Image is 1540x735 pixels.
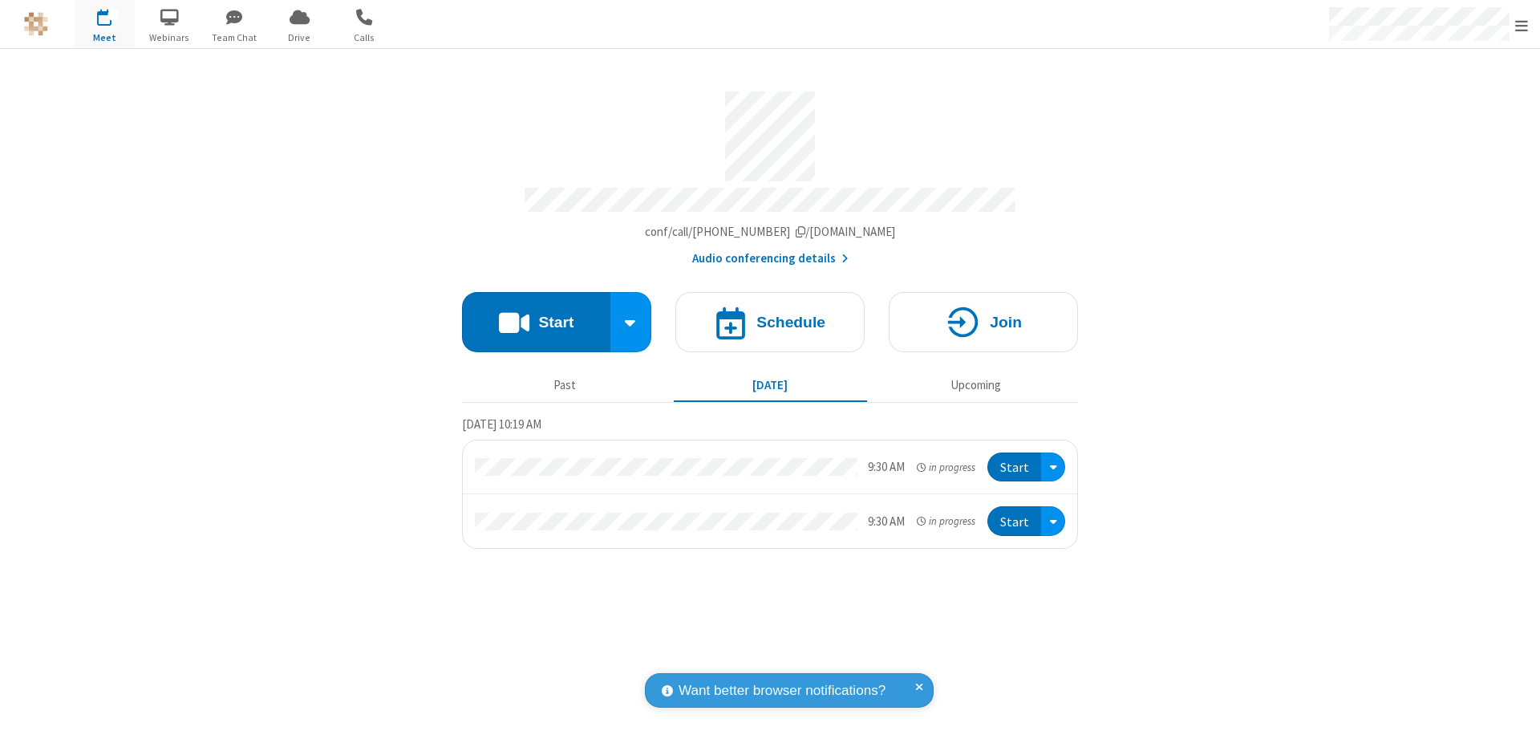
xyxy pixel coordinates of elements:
[679,680,885,701] span: Want better browser notifications?
[468,370,662,400] button: Past
[1041,453,1065,482] div: Open menu
[205,30,265,45] span: Team Chat
[889,292,1078,352] button: Join
[987,506,1041,536] button: Start
[645,223,896,242] button: Copy my meeting room linkCopy my meeting room link
[868,458,905,477] div: 9:30 AM
[987,453,1041,482] button: Start
[24,12,48,36] img: QA Selenium DO NOT DELETE OR CHANGE
[879,370,1072,400] button: Upcoming
[917,460,975,475] em: in progress
[917,514,975,529] em: in progress
[462,416,541,432] span: [DATE] 10:19 AM
[610,292,652,352] div: Start conference options
[334,30,395,45] span: Calls
[462,292,610,352] button: Start
[140,30,200,45] span: Webinars
[538,315,573,330] h4: Start
[990,315,1022,330] h4: Join
[674,370,867,400] button: [DATE]
[462,79,1078,268] section: Account details
[645,224,896,239] span: Copy my meeting room link
[108,9,119,21] div: 2
[756,315,825,330] h4: Schedule
[1041,506,1065,536] div: Open menu
[692,250,849,268] button: Audio conferencing details
[675,292,865,352] button: Schedule
[269,30,330,45] span: Drive
[462,415,1078,549] section: Today's Meetings
[1500,693,1528,724] iframe: Chat
[75,30,135,45] span: Meet
[868,513,905,531] div: 9:30 AM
